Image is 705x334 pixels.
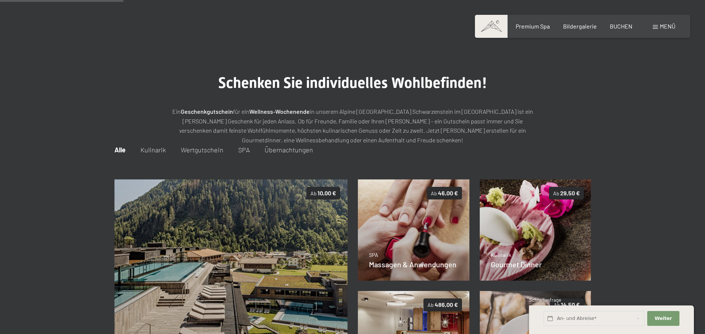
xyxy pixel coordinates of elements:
strong: Geschenkgutschein [181,108,233,115]
a: Premium Spa [516,23,550,30]
span: Schenken Sie individuelles Wohlbefinden! [218,74,487,92]
span: Weiter [655,315,672,322]
p: Ein für ein in unserem Alpine [GEOGRAPHIC_DATA] Schwarzenstein im [GEOGRAPHIC_DATA] ist ein [PERS... [167,107,538,145]
span: Schnellanfrage [529,297,561,303]
span: Menü [660,23,675,30]
button: Weiter [647,311,679,326]
a: BUCHEN [610,23,632,30]
strong: Wellness-Wochenende [249,108,310,115]
a: Bildergalerie [563,23,597,30]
